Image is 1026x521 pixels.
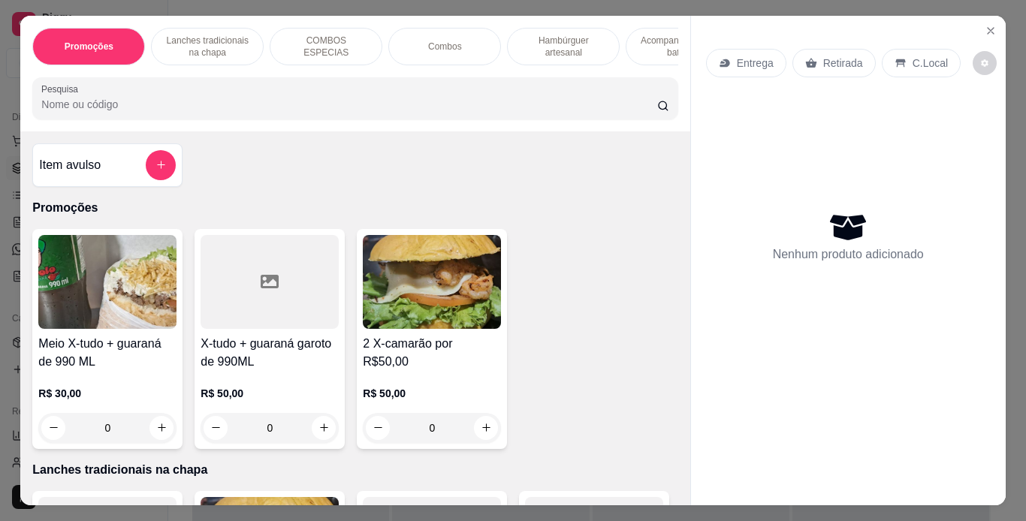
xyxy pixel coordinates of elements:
[973,51,997,75] button: decrease-product-quantity
[32,199,677,217] p: Promoções
[149,416,174,440] button: increase-product-quantity
[38,335,177,371] h4: Meio X-tudo + guaraná de 990 ML
[41,83,83,95] label: Pesquisa
[41,97,657,112] input: Pesquisa
[363,335,501,371] h4: 2 X-camarão por R$50,00
[65,41,113,53] p: Promoções
[39,156,101,174] h4: Item avulso
[520,35,607,59] p: Hambúrguer artesanal
[638,35,726,59] p: Acompanhamentos ( batata )
[773,245,924,264] p: Nenhum produto adicionado
[201,386,339,401] p: R$ 50,00
[428,41,462,53] p: Combos
[312,416,336,440] button: increase-product-quantity
[38,386,177,401] p: R$ 30,00
[164,35,251,59] p: Lanches tradicionais na chapa
[737,56,774,71] p: Entrega
[41,416,65,440] button: decrease-product-quantity
[979,19,1003,43] button: Close
[32,461,677,479] p: Lanches tradicionais na chapa
[38,235,177,329] img: product-image
[146,150,176,180] button: add-separate-item
[201,335,339,371] h4: X-tudo + guaraná garoto de 990ML
[913,56,948,71] p: C.Local
[204,416,228,440] button: decrease-product-quantity
[363,235,501,329] img: product-image
[282,35,370,59] p: COMBOS ESPECIAS
[823,56,863,71] p: Retirada
[363,386,501,401] p: R$ 50,00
